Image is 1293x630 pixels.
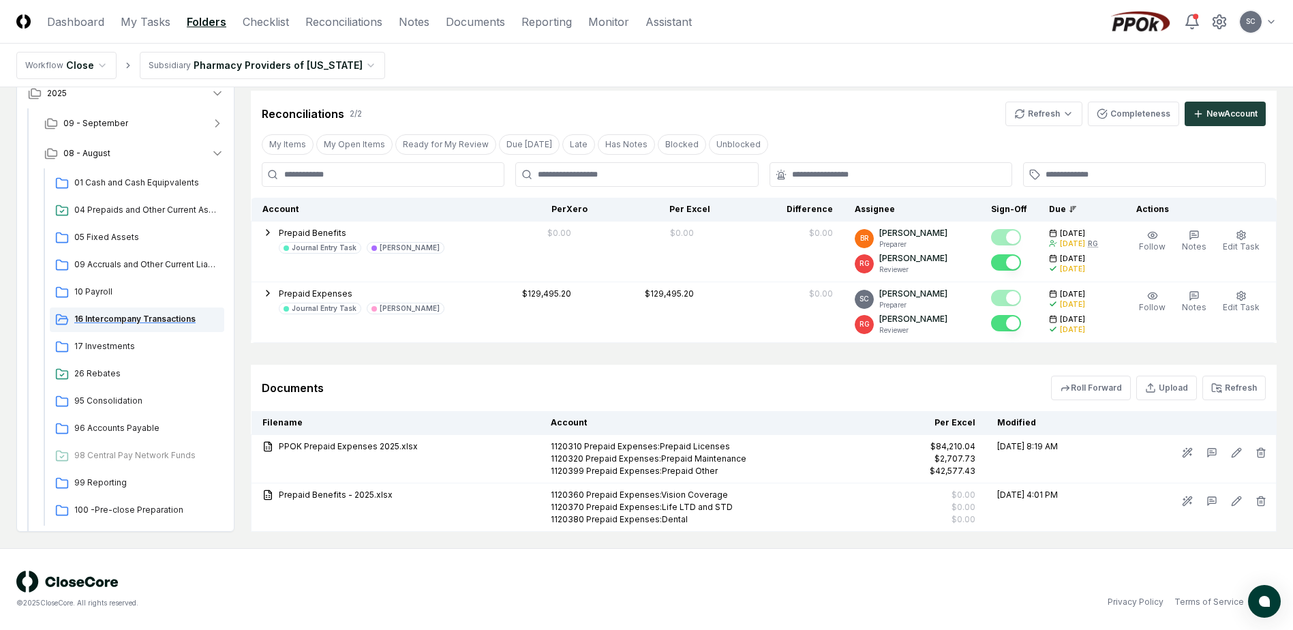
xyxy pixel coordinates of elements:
[16,598,647,608] div: © 2025 CloseCore. All rights reserved.
[74,258,219,271] span: 09 Accruals and Other Current Liabilities
[50,198,224,223] a: 04 Prepaids and Other Current Assets
[1179,288,1209,316] button: Notes
[50,444,224,468] a: 98 Central Pay Network Funds
[598,134,655,155] button: Has Notes
[1185,102,1266,126] button: NewAccount
[50,335,224,359] a: 17 Investments
[1060,228,1085,239] span: [DATE]
[1179,227,1209,256] button: Notes
[292,303,356,314] div: Journal Entry Task
[986,411,1109,435] th: Modified
[1206,108,1258,120] div: New Account
[521,14,572,30] a: Reporting
[262,380,324,396] div: Documents
[262,203,466,215] div: Account
[50,171,224,196] a: 01 Cash and Cash Equipvalents
[74,395,219,407] span: 95 Consolidation
[1220,227,1262,256] button: Edit Task
[645,288,694,300] div: $129,495.20
[860,233,869,243] span: BR
[262,440,529,453] a: PPOK Prepaid Expenses 2025.xlsx
[1139,302,1166,312] span: Follow
[670,227,694,239] div: $0.00
[551,465,853,477] div: 1120399 Prepaid Expenses:Prepaid Other
[50,389,224,414] a: 95 Consolidation
[1238,10,1263,34] button: SC
[446,14,505,30] a: Documents
[598,198,721,222] th: Per Excel
[47,87,67,100] span: 2025
[17,108,235,621] div: 2025
[74,177,219,189] span: 01 Cash and Cash Equipvalents
[16,52,385,79] nav: breadcrumb
[279,288,352,300] button: Prepaid Expenses
[952,513,975,526] div: $0.00
[74,231,219,243] span: 05 Fixed Assets
[645,14,692,30] a: Assistant
[879,325,947,335] p: Reviewer
[879,300,947,310] p: Preparer
[74,477,219,489] span: 99 Reporting
[860,258,870,269] span: RG
[547,227,571,239] div: $0.00
[1139,241,1166,252] span: Follow
[47,14,104,30] a: Dashboard
[522,288,571,300] div: $129,495.20
[279,227,346,239] button: Prepaid Benefits
[50,471,224,496] a: 99 Reporting
[476,198,598,222] th: Per Xero
[1136,227,1168,256] button: Follow
[551,453,853,465] div: 1120320 Prepaid Expenses:Prepaid Maintenance
[50,253,224,277] a: 09 Accruals and Other Current Liabilities
[721,198,844,222] th: Difference
[991,229,1021,245] button: Mark complete
[809,288,833,300] div: $0.00
[63,147,110,160] span: 08 - August
[1060,254,1085,264] span: [DATE]
[879,265,947,275] p: Reviewer
[262,134,314,155] button: My Items
[395,134,496,155] button: Ready for My Review
[279,288,352,299] span: Prepaid Expenses
[50,307,224,332] a: 16 Intercompany Transactions
[74,367,219,380] span: 26 Rebates
[1246,16,1256,27] span: SC
[658,134,706,155] button: Blocked
[1248,585,1281,618] button: atlas-launcher
[17,78,235,108] button: 2025
[1005,102,1082,126] button: Refresh
[562,134,595,155] button: Late
[864,411,986,435] th: Per Excel
[1088,239,1098,249] div: RG
[860,294,869,304] span: SC
[879,288,947,300] p: [PERSON_NAME]
[499,134,560,155] button: Due Today
[399,14,429,30] a: Notes
[305,14,382,30] a: Reconciliations
[243,14,289,30] a: Checklist
[292,243,356,253] div: Journal Entry Task
[1060,325,1085,335] div: [DATE]
[74,286,219,298] span: 10 Payroll
[1182,302,1206,312] span: Notes
[952,501,975,513] div: $0.00
[1049,203,1104,215] div: Due
[252,411,541,435] th: Filename
[986,483,1109,532] td: [DATE] 4:01 PM
[1060,299,1085,310] div: [DATE]
[33,528,235,558] button: 07 - July
[50,226,224,250] a: 05 Fixed Assets
[551,513,853,526] div: 1120380 Prepaid Expenses:Dental
[74,313,219,325] span: 16 Intercompany Transactions
[50,417,224,441] a: 96 Accounts Payable
[149,59,191,72] div: Subsidiary
[1088,102,1179,126] button: Completeness
[809,227,833,239] div: $0.00
[1174,596,1244,608] a: Terms of Service
[16,14,31,29] img: Logo
[316,134,393,155] button: My Open Items
[1060,314,1085,325] span: [DATE]
[1136,376,1197,400] button: Upload
[551,440,853,453] div: 1120310 Prepaid Expenses:Prepaid Licenses
[934,453,975,465] div: $2,707.73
